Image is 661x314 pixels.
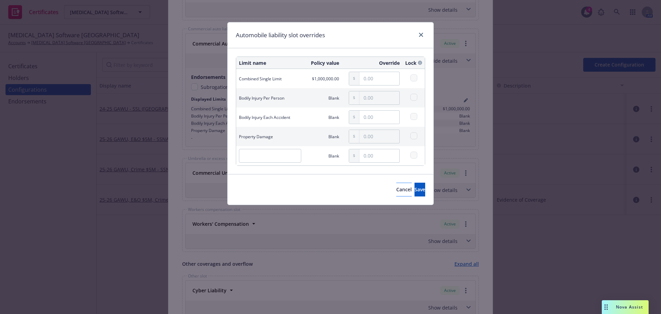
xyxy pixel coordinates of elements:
[602,300,610,314] div: Drag to move
[236,88,304,108] td: Bodily Injury Per Person
[236,127,304,146] td: Property Damage
[359,130,399,143] input: 0.00
[359,91,399,104] input: 0.00
[417,31,425,39] a: close
[415,183,425,196] button: Save
[359,72,399,85] input: 0.00
[328,134,339,140] span: Blank
[616,304,643,310] span: Nova Assist
[342,57,402,69] th: Override
[304,57,342,69] th: Policy value
[328,95,339,101] span: Blank
[328,153,339,159] span: Blank
[359,149,399,162] input: 0.00
[359,111,399,124] input: 0.00
[602,300,649,314] button: Nova Assist
[396,186,412,193] span: Cancel
[236,69,304,88] td: Combined Single Limit
[405,59,422,67] div: Lock
[312,76,339,82] span: $1,000,000.00
[236,31,325,40] h1: Automobile liability slot overrides
[236,57,304,69] th: Limit name
[396,183,412,196] button: Cancel
[236,108,304,127] td: Bodily Injury Each Accident
[415,186,425,193] span: Save
[328,114,339,120] span: Blank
